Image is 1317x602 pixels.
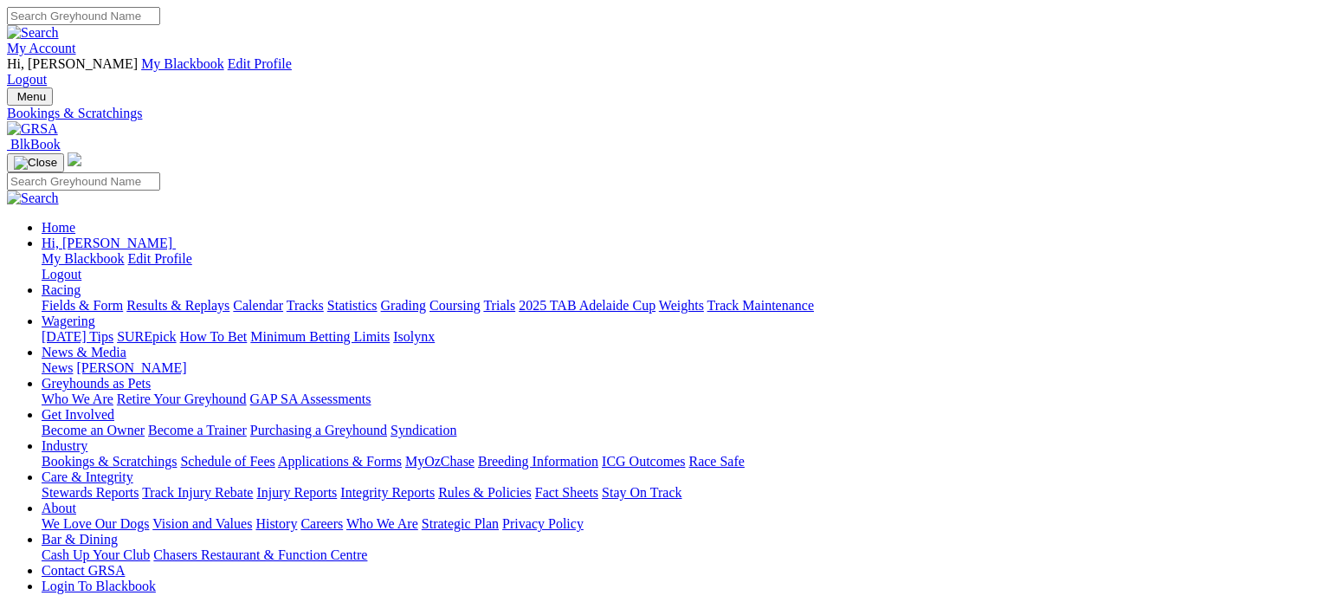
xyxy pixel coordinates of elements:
span: Hi, [PERSON_NAME] [42,236,172,250]
a: Privacy Policy [502,516,584,531]
a: Integrity Reports [340,485,435,500]
a: Breeding Information [478,454,598,469]
a: Statistics [327,298,378,313]
a: [DATE] Tips [42,329,113,344]
a: Minimum Betting Limits [250,329,390,344]
a: My Blackbook [42,251,125,266]
a: Become a Trainer [148,423,247,437]
a: Purchasing a Greyhound [250,423,387,437]
a: Edit Profile [228,56,292,71]
a: Strategic Plan [422,516,499,531]
a: Get Involved [42,407,114,422]
div: My Account [7,56,1310,87]
a: History [255,516,297,531]
a: Bar & Dining [42,532,118,547]
a: Isolynx [393,329,435,344]
a: GAP SA Assessments [250,392,371,406]
span: Hi, [PERSON_NAME] [7,56,138,71]
a: Greyhounds as Pets [42,376,151,391]
span: Menu [17,90,46,103]
a: We Love Our Dogs [42,516,149,531]
img: Search [7,25,59,41]
a: Results & Replays [126,298,229,313]
input: Search [7,172,160,191]
div: Get Involved [42,423,1310,438]
img: Search [7,191,59,206]
img: GRSA [7,121,58,137]
img: logo-grsa-white.png [68,152,81,166]
a: Tracks [287,298,324,313]
div: Industry [42,454,1310,469]
a: Racing [42,282,81,297]
div: About [42,516,1310,532]
a: Login To Blackbook [42,579,156,593]
a: Track Injury Rebate [142,485,253,500]
a: BlkBook [7,137,61,152]
a: Coursing [429,298,481,313]
a: Who We Are [346,516,418,531]
a: Grading [381,298,426,313]
a: Calendar [233,298,283,313]
span: BlkBook [10,137,61,152]
a: Race Safe [688,454,744,469]
a: SUREpick [117,329,176,344]
a: Edit Profile [128,251,192,266]
div: Wagering [42,329,1310,345]
a: Vision and Values [152,516,252,531]
a: Wagering [42,314,95,328]
a: Care & Integrity [42,469,133,484]
button: Toggle navigation [7,153,64,172]
a: Home [42,220,75,235]
a: Fields & Form [42,298,123,313]
a: Stay On Track [602,485,681,500]
a: Track Maintenance [707,298,814,313]
a: Who We Are [42,392,113,406]
input: Search [7,7,160,25]
a: Bookings & Scratchings [42,454,177,469]
a: 2025 TAB Adelaide Cup [519,298,655,313]
a: Careers [300,516,343,531]
a: How To Bet [180,329,248,344]
a: Fact Sheets [535,485,598,500]
button: Toggle navigation [7,87,53,106]
a: ICG Outcomes [602,454,685,469]
img: Close [14,156,57,170]
a: Contact GRSA [42,563,125,578]
a: [PERSON_NAME] [76,360,186,375]
a: Chasers Restaurant & Function Centre [153,547,367,562]
a: Hi, [PERSON_NAME] [42,236,176,250]
a: Become an Owner [42,423,145,437]
a: Industry [42,438,87,453]
a: Weights [659,298,704,313]
a: Schedule of Fees [180,454,274,469]
a: Applications & Forms [278,454,402,469]
a: Logout [42,267,81,282]
a: My Blackbook [141,56,224,71]
div: Bar & Dining [42,547,1310,563]
a: Logout [7,72,47,87]
div: Racing [42,298,1310,314]
a: Bookings & Scratchings [7,106,1310,121]
a: MyOzChase [405,454,475,469]
a: Syndication [391,423,456,437]
div: Hi, [PERSON_NAME] [42,251,1310,282]
a: Stewards Reports [42,485,139,500]
a: My Account [7,41,76,55]
a: Cash Up Your Club [42,547,150,562]
div: News & Media [42,360,1310,376]
div: Greyhounds as Pets [42,392,1310,407]
a: About [42,501,76,515]
a: News & Media [42,345,126,359]
a: Injury Reports [256,485,337,500]
a: Retire Your Greyhound [117,392,247,406]
a: News [42,360,73,375]
a: Trials [483,298,515,313]
div: Care & Integrity [42,485,1310,501]
a: Rules & Policies [438,485,532,500]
